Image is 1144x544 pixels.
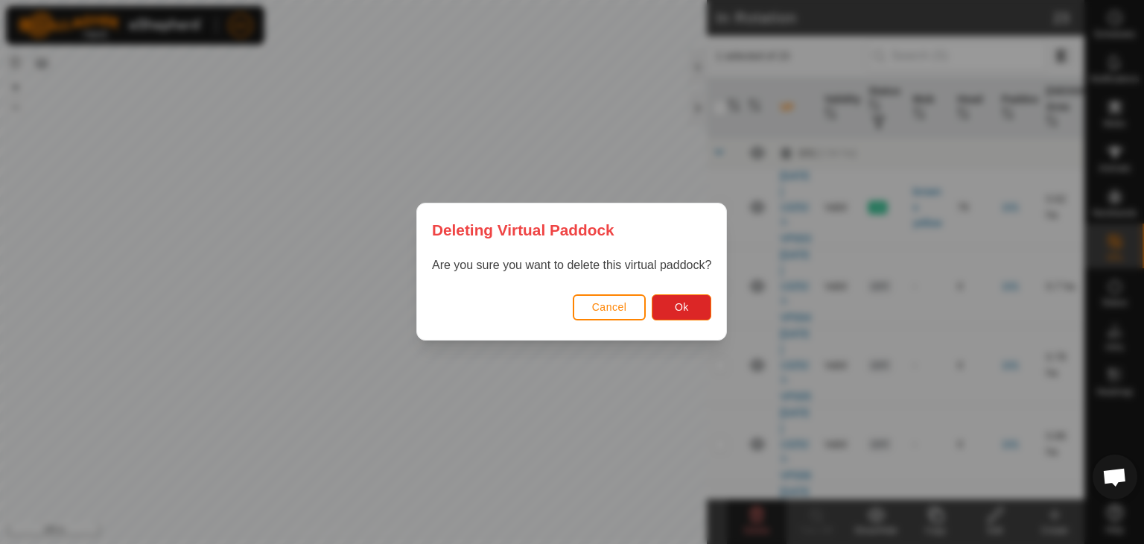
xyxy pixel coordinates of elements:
[1093,455,1137,499] div: Open chat
[432,257,711,275] p: Are you sure you want to delete this virtual paddock?
[675,302,689,314] span: Ok
[652,294,712,320] button: Ok
[573,294,646,320] button: Cancel
[592,302,627,314] span: Cancel
[432,218,614,241] span: Deleting Virtual Paddock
